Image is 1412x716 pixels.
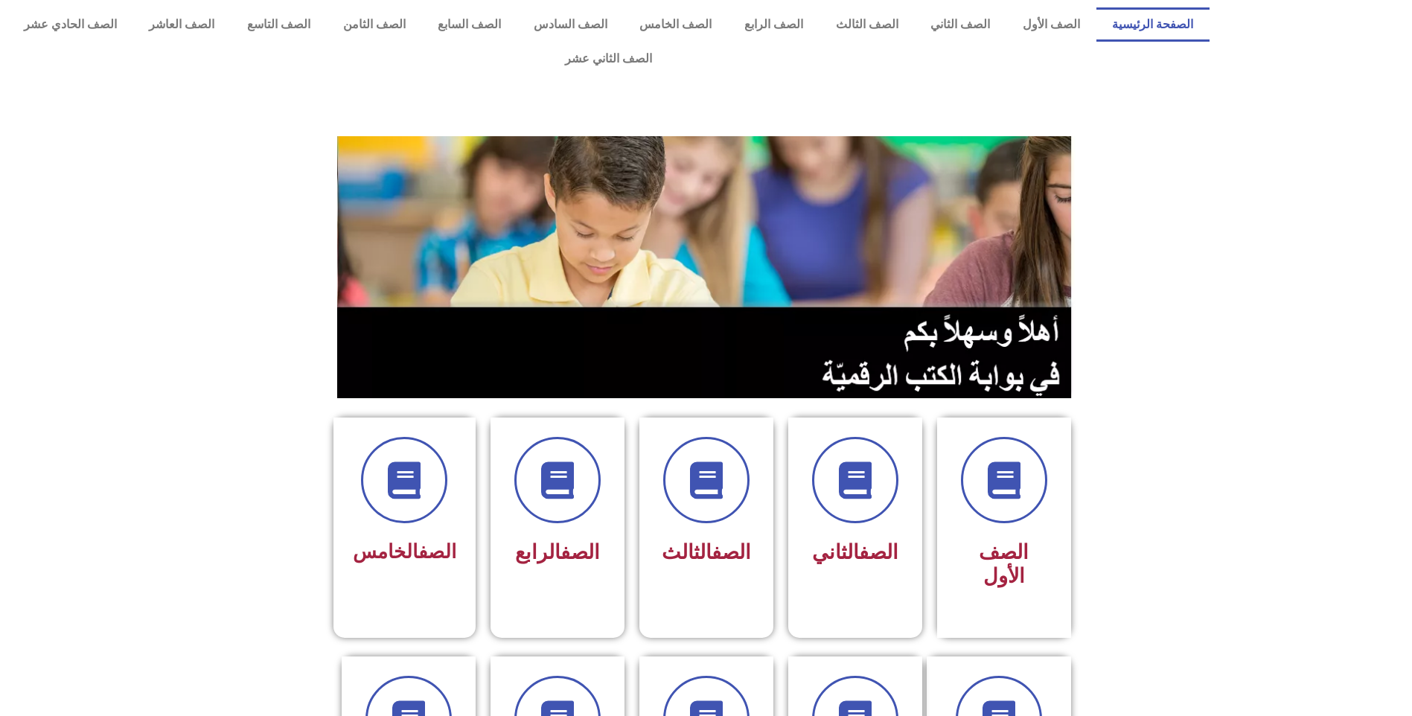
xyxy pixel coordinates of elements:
[979,540,1029,588] span: الصف الأول
[820,7,915,42] a: الصف الثالث
[712,540,751,564] a: الصف
[812,540,898,564] span: الثاني
[624,7,729,42] a: الصف الخامس
[418,540,456,563] a: الصف
[662,540,751,564] span: الثالث
[133,7,231,42] a: الصف العاشر
[517,7,624,42] a: الصف السادس
[7,42,1210,76] a: الصف الثاني عشر
[515,540,600,564] span: الرابع
[1096,7,1210,42] a: الصفحة الرئيسية
[327,7,422,42] a: الصف الثامن
[231,7,327,42] a: الصف التاسع
[1006,7,1096,42] a: الصف الأول
[859,540,898,564] a: الصف
[421,7,517,42] a: الصف السابع
[353,540,456,563] span: الخامس
[560,540,600,564] a: الصف
[7,7,133,42] a: الصف الحادي عشر
[728,7,820,42] a: الصف الرابع
[914,7,1006,42] a: الصف الثاني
